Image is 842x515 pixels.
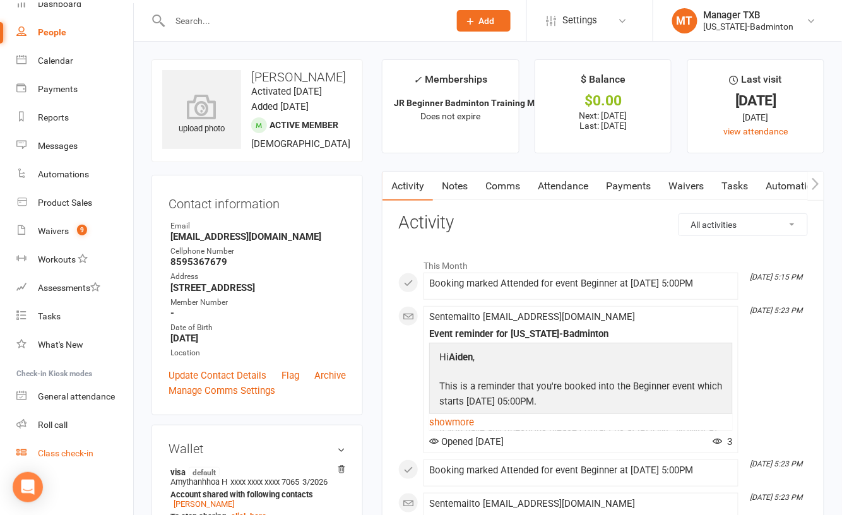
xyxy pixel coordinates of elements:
a: Automations [16,160,133,189]
input: Search... [166,12,441,30]
div: Address [170,271,346,283]
a: Flag [282,368,299,383]
div: upload photo [162,94,241,136]
span: Does not expire [420,111,480,121]
a: Calendar [16,47,133,75]
a: Roll call [16,411,133,439]
a: Class kiosk mode [16,439,133,468]
i: [DATE] 5:23 PM [750,493,803,502]
div: Tasks [38,311,61,321]
li: This Month [398,252,808,273]
p: Hi , [436,350,726,368]
h3: [PERSON_NAME] [162,70,352,84]
div: Location [170,347,346,359]
span: 3 [713,436,733,447]
div: [US_STATE]-Badminton [704,21,794,32]
a: Product Sales [16,189,133,217]
strong: visa [170,467,340,477]
a: Waivers 9 [16,217,133,246]
a: Payments [16,75,133,104]
div: Automations [38,169,89,179]
p: This is a reminder that you're booked into the Beginner event which starts [DATE] 05:00PM. [436,379,726,412]
strong: [DATE] [170,333,346,344]
a: [PERSON_NAME] [174,499,234,509]
h3: Activity [398,213,808,233]
span: Opened [DATE] [429,436,504,447]
div: Workouts [38,254,76,264]
a: Tasks [16,302,133,331]
div: Open Intercom Messenger [13,472,43,502]
a: Comms [477,172,529,201]
div: General attendance [38,391,115,401]
div: Product Sales [38,198,92,208]
a: Activity [382,172,433,201]
span: Active member [270,120,338,130]
p: Next: [DATE] Last: [DATE] [547,110,660,131]
strong: JR Beginner Badminton Training Monthly 2x/... [394,98,582,108]
div: Roll call [38,420,68,430]
div: What's New [38,340,83,350]
i: [DATE] 5:15 PM [750,273,803,281]
a: Payments [597,172,660,201]
a: Waivers [660,172,713,201]
a: Reports [16,104,133,132]
span: [DEMOGRAPHIC_DATA] [251,138,350,150]
a: show more [429,413,733,431]
span: Sent email to [EMAIL_ADDRESS][DOMAIN_NAME] [429,498,635,509]
div: Member Number [170,297,346,309]
h3: Contact information [169,192,346,211]
time: Activated [DATE] [251,86,322,97]
time: Added [DATE] [251,101,309,112]
div: Booking marked Attended for event Beginner at [DATE] 5:00PM [429,278,733,289]
div: Assessments [38,283,100,293]
div: Email [170,220,346,232]
div: Last visit [730,71,782,94]
a: view attendance [723,126,788,136]
a: People [16,18,133,47]
div: People [38,27,66,37]
strong: - [170,307,346,319]
div: Waivers [38,226,69,236]
div: Date of Birth [170,322,346,334]
div: MT [672,8,697,33]
div: Memberships [413,71,487,95]
div: [DATE] [699,94,812,107]
div: $0.00 [547,94,660,107]
div: Messages [38,141,78,151]
a: Messages [16,132,133,160]
a: Workouts [16,246,133,274]
strong: [EMAIL_ADDRESS][DOMAIN_NAME] [170,231,346,242]
a: Notes [433,172,477,201]
a: General attendance kiosk mode [16,382,133,411]
span: 3/2026 [302,477,328,487]
div: Class check-in [38,448,93,458]
span: Add [479,16,495,26]
a: What's New [16,331,133,359]
div: Payments [38,84,78,94]
button: Add [457,10,511,32]
a: Archive [314,368,346,383]
strong: [STREET_ADDRESS] [170,282,346,293]
div: Calendar [38,56,73,66]
strong: Aiden [449,352,473,363]
a: Assessments [16,274,133,302]
span: xxxx xxxx xxxx 7065 [230,477,299,487]
div: Event reminder for [US_STATE]-Badminton [429,329,733,340]
i: [DATE] 5:23 PM [750,306,803,315]
a: Manage Comms Settings [169,383,275,398]
a: Attendance [529,172,597,201]
a: Automations [757,172,832,201]
div: Manager TXB [704,9,794,21]
i: [DATE] 5:23 PM [750,459,803,468]
strong: Account shared with following contacts [170,490,340,499]
div: [DATE] [699,110,812,124]
strong: 8595367679 [170,256,346,268]
div: $ Balance [581,71,626,94]
div: Booking marked Attended for event Beginner at [DATE] 5:00PM [429,465,733,476]
i: ✓ [413,74,422,86]
div: Cellphone Number [170,246,346,257]
span: default [189,467,220,477]
span: 9 [77,225,87,235]
div: Reports [38,112,69,122]
h3: Wallet [169,442,346,456]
